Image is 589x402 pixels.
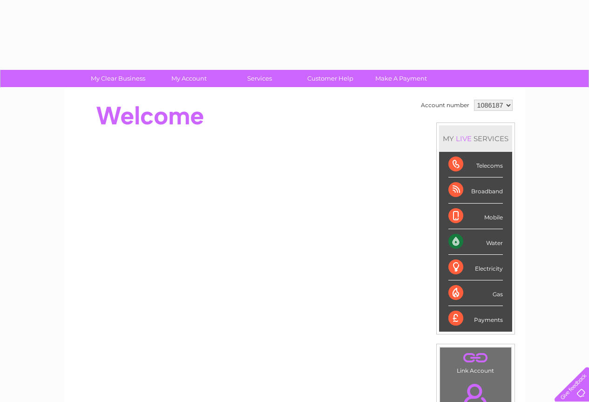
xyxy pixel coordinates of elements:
[150,70,227,87] a: My Account
[292,70,369,87] a: Customer Help
[439,125,512,152] div: MY SERVICES
[448,177,503,203] div: Broadband
[448,306,503,331] div: Payments
[454,134,474,143] div: LIVE
[419,97,472,113] td: Account number
[442,350,509,366] a: .
[448,152,503,177] div: Telecoms
[448,255,503,280] div: Electricity
[221,70,298,87] a: Services
[363,70,440,87] a: Make A Payment
[448,280,503,306] div: Gas
[440,347,512,376] td: Link Account
[448,204,503,229] div: Mobile
[448,229,503,255] div: Water
[80,70,156,87] a: My Clear Business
